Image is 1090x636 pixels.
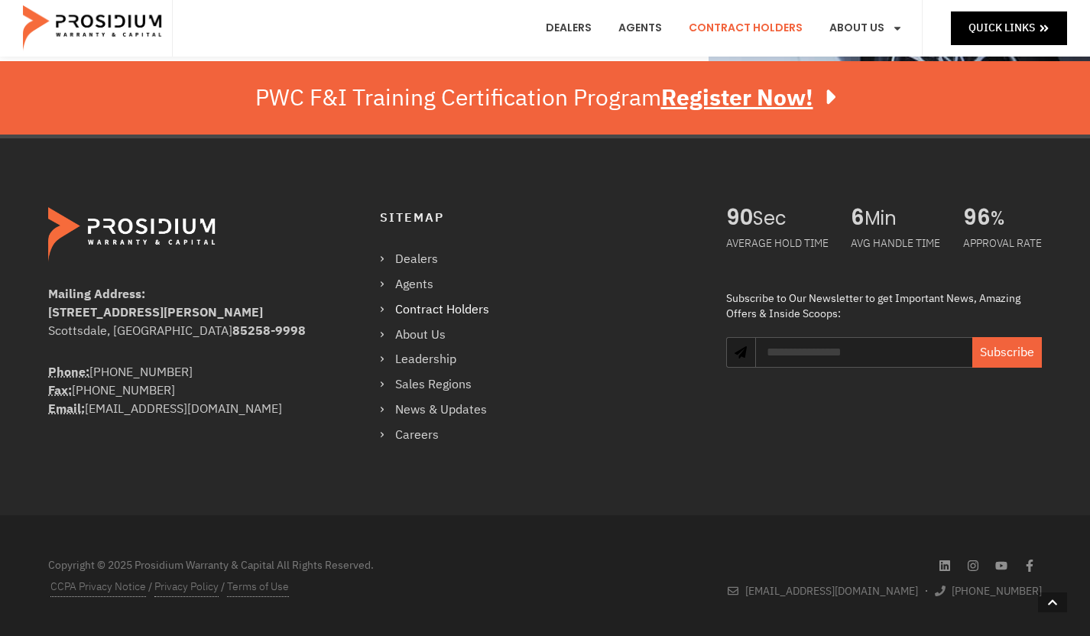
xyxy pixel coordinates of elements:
[963,230,1042,257] div: APPROVAL RATE
[980,343,1034,362] span: Subscribe
[48,285,145,303] b: Mailing Address:
[851,230,940,257] div: AVG HANDLE TIME
[48,363,318,418] div: [PHONE_NUMBER] [PHONE_NUMBER] [EMAIL_ADDRESS][DOMAIN_NAME]
[726,291,1042,321] div: Subscribe to Our Newsletter to get Important News, Amazing Offers & Inside Scoops:
[50,577,146,597] a: CCPA Privacy Notice
[255,84,835,112] div: PWC F&I Training Certification Program
[380,248,504,271] a: Dealers
[865,207,940,230] span: Min
[380,424,504,446] a: Careers
[48,303,263,322] b: [STREET_ADDRESS][PERSON_NAME]
[232,322,306,340] b: 85258-9998
[741,582,918,601] span: [EMAIL_ADDRESS][DOMAIN_NAME]
[968,18,1035,37] span: Quick Links
[48,400,85,418] abbr: Email Address
[991,207,1042,230] span: %
[48,363,89,381] strong: Phone:
[728,582,918,601] a: [EMAIL_ADDRESS][DOMAIN_NAME]
[380,299,504,321] a: Contract Holders
[48,363,89,381] abbr: Phone Number
[851,207,865,230] span: 6
[948,582,1042,601] span: [PHONE_NUMBER]
[726,207,753,230] span: 90
[753,207,829,230] span: Sec
[951,11,1067,44] a: Quick Links
[972,337,1042,368] button: Subscribe
[154,577,219,597] a: Privacy Policy
[380,248,504,446] nav: Menu
[661,80,813,115] u: Register Now!
[380,207,696,229] h4: Sitemap
[380,399,504,421] a: News & Updates
[48,557,537,573] div: Copyright © 2025 Prosidium Warranty & Capital All Rights Reserved.
[726,230,829,257] div: AVERAGE HOLD TIME
[380,274,504,296] a: Agents
[963,207,991,230] span: 96
[48,322,318,340] div: Scottsdale, [GEOGRAPHIC_DATA]
[935,582,1043,601] a: [PHONE_NUMBER]
[380,349,504,371] a: Leadership
[48,381,72,400] abbr: Fax
[48,400,85,418] strong: Email:
[380,324,504,346] a: About Us
[48,381,72,400] strong: Fax:
[227,577,289,597] a: Terms of Use
[48,577,537,597] div: / /
[755,337,1042,383] form: Newsletter Form
[380,374,504,396] a: Sales Regions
